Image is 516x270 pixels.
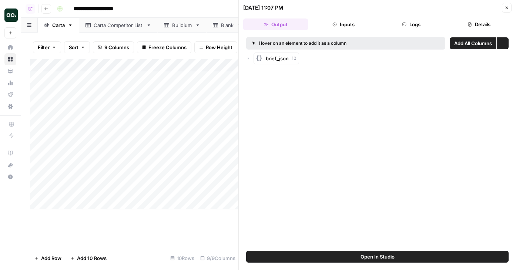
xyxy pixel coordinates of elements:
[4,89,16,101] a: Flightpath
[4,6,16,24] button: Workspace: AirOps Builders
[64,41,90,53] button: Sort
[93,41,134,53] button: 9 Columns
[38,18,79,33] a: Carta
[52,21,65,29] div: Carta
[379,18,444,30] button: Logs
[450,37,496,49] button: Add All Columns
[30,252,66,264] button: Add Row
[4,65,16,77] a: Your Data
[4,77,16,89] a: Usage
[4,159,16,171] button: What's new?
[4,171,16,183] button: Help + Support
[94,21,143,29] div: Carta Competitor List
[311,18,376,30] button: Inputs
[158,18,207,33] a: Buildium
[4,53,16,65] a: Browse
[447,18,512,30] button: Details
[206,44,232,51] span: Row Height
[4,101,16,112] a: Settings
[66,252,111,264] button: Add 10 Rows
[4,9,18,22] img: AirOps Builders Logo
[148,44,187,51] span: Freeze Columns
[167,252,197,264] div: 10 Rows
[33,41,61,53] button: Filter
[246,251,509,263] button: Open In Studio
[207,18,248,33] a: Blank
[4,41,16,53] a: Home
[104,44,129,51] span: 9 Columns
[172,21,192,29] div: Buildium
[5,159,16,171] div: What's new?
[77,254,107,262] span: Add 10 Rows
[254,53,299,64] button: brief_json10
[137,41,191,53] button: Freeze Columns
[79,18,158,33] a: Carta Competitor List
[38,44,50,51] span: Filter
[221,21,234,29] div: Blank
[4,147,16,159] a: AirOps Academy
[252,40,393,47] div: Hover on an element to add it as a column
[69,44,78,51] span: Sort
[194,41,237,53] button: Row Height
[292,55,296,62] span: 10
[197,252,238,264] div: 9/9 Columns
[266,55,289,62] span: brief_json
[361,253,395,260] span: Open In Studio
[454,40,492,47] span: Add All Columns
[243,18,308,30] button: Output
[41,254,61,262] span: Add Row
[243,4,283,11] div: [DATE] 11:07 PM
